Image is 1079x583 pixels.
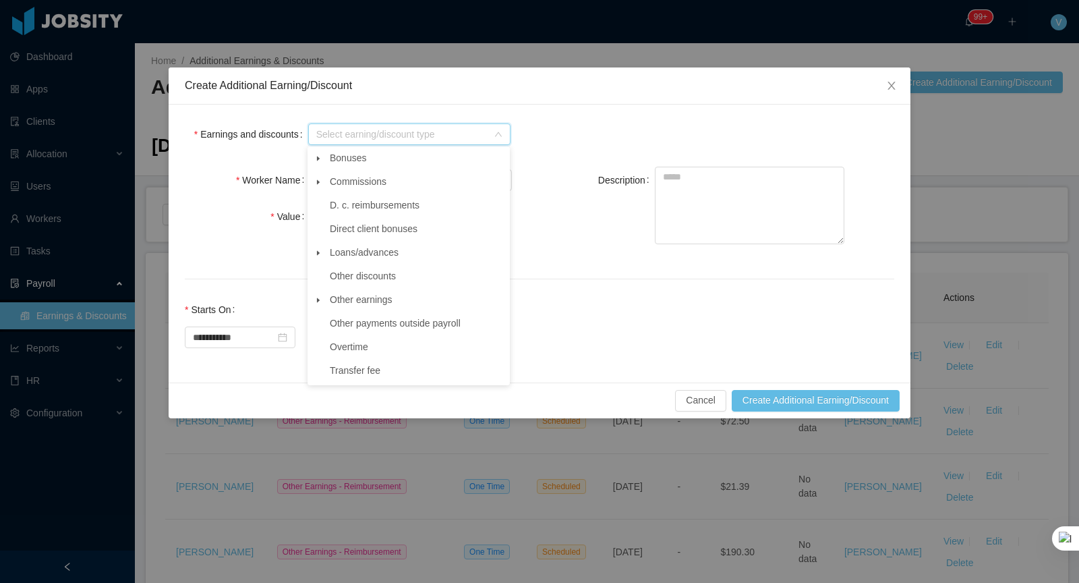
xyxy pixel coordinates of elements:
[330,200,419,211] span: D. c. reimbursements
[732,390,900,412] button: Create Additional Earning/Discount
[326,149,507,167] span: Bonuses
[675,390,726,412] button: Cancel
[326,173,507,191] span: Commissions
[326,267,507,285] span: Other discounts
[598,175,655,186] label: Description
[494,130,502,140] i: icon: down
[326,196,507,215] span: D. c. reimbursements
[270,211,310,222] label: Value
[326,220,507,238] span: Direct client bonuses
[185,78,894,93] div: Create Additional Earning/Discount
[315,297,322,304] i: icon: caret-down
[194,129,308,140] label: Earnings and discounts
[330,152,366,163] span: Bonuses
[236,175,310,186] label: Worker Name
[326,291,507,309] span: Other earnings
[330,176,386,187] span: Commissions
[326,244,507,262] span: Loans/advances
[316,128,488,141] span: Select earning/discount type
[655,167,844,244] textarea: Description
[330,365,380,376] span: Transfer fee
[330,294,392,305] span: Other earnings
[886,80,897,91] i: icon: close
[330,247,399,258] span: Loans/advances
[315,250,322,256] i: icon: caret-down
[185,304,240,315] label: Starts On
[326,338,507,356] span: Overtime
[278,333,287,342] i: icon: calendar
[330,271,396,281] span: Other discounts
[315,155,322,162] i: icon: caret-down
[873,67,910,105] button: Close
[330,341,368,352] span: Overtime
[315,179,322,186] i: icon: caret-down
[326,314,507,333] span: Other payments outside payroll
[330,223,417,234] span: Direct client bonuses
[326,362,507,380] span: Transfer fee
[330,318,461,329] span: Other payments outside payroll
